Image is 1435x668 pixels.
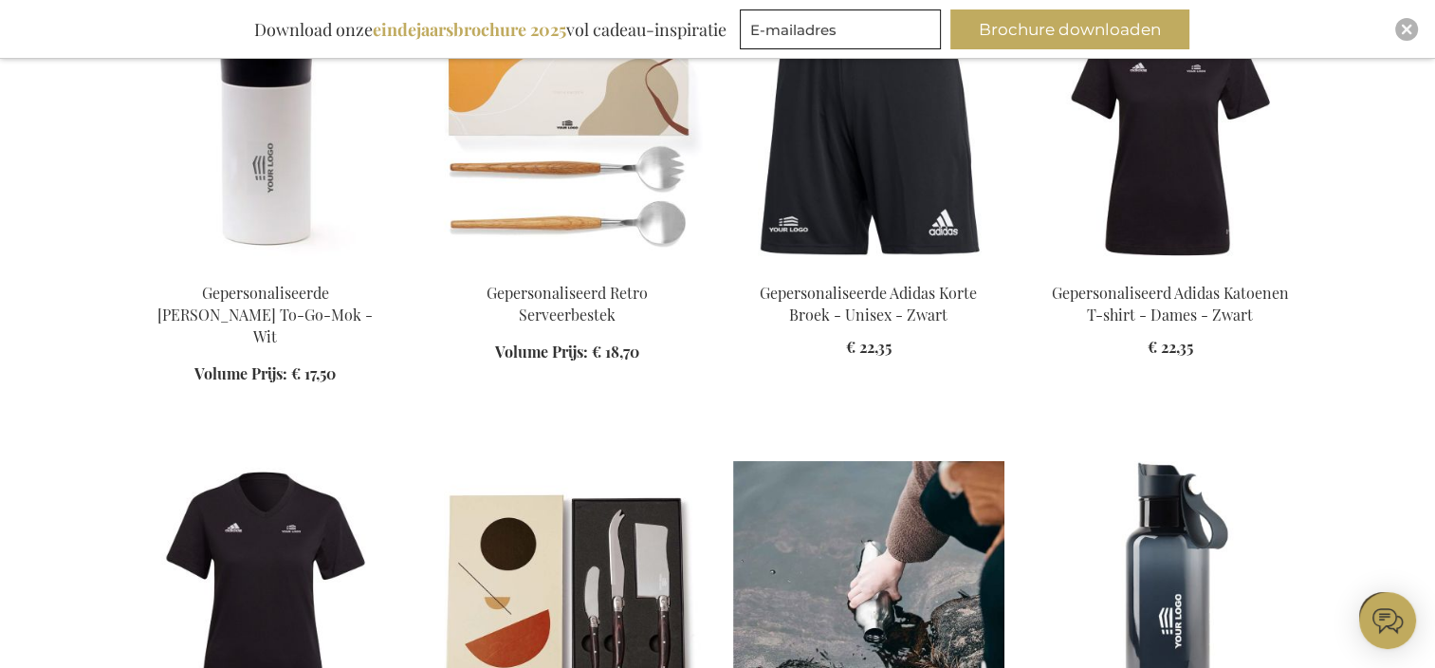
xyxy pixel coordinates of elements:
[432,259,703,277] a: Personalised Retro Serving Cutlery
[950,9,1189,49] button: Brochure downloaden
[846,337,892,357] span: € 22,35
[740,9,941,49] input: E-mailadres
[760,283,977,325] a: Gepersonaliseerde Adidas Korte Broek - Unisex - Zwart
[1359,592,1416,649] iframe: belco-activator-frame
[495,342,639,363] a: Volume Prijs: € 18,70
[495,342,588,362] span: Volume Prijs:
[1035,1,1306,267] img: Gepersonaliseerd Adidas Katoenen T-shirt - Dames - Zwart
[291,363,336,383] span: € 17,50
[592,342,639,362] span: € 18,70
[194,363,336,385] a: Volume Prijs: € 17,50
[1035,259,1306,277] a: Gepersonaliseerd Adidas Katoenen T-shirt - Dames - Zwart
[157,283,373,346] a: Gepersonaliseerde [PERSON_NAME] To-Go-Mok - Wit
[740,9,947,55] form: marketing offers and promotions
[194,363,287,383] span: Volume Prijs:
[1401,24,1412,35] img: Close
[1395,18,1418,41] div: Close
[1148,337,1193,357] span: € 22,35
[130,259,401,277] a: Personalised Otis Thermo To-Go-Mug
[1052,283,1289,325] a: Gepersonaliseerd Adidas Katoenen T-shirt - Dames - Zwart
[373,18,566,41] b: eindejaarsbrochure 2025
[432,1,703,267] img: Personalised Retro Serving Cutlery
[733,1,1004,267] img: Gepersonaliseerde Adidas Korte Broek - Unisex - Zwart
[487,283,648,325] a: Gepersonaliseerd Retro Serveerbestek
[130,1,401,267] img: Personalised Otis Thermo To-Go-Mug
[246,9,735,49] div: Download onze vol cadeau-inspiratie
[733,259,1004,277] a: Gepersonaliseerde Adidas Korte Broek - Unisex - Zwart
